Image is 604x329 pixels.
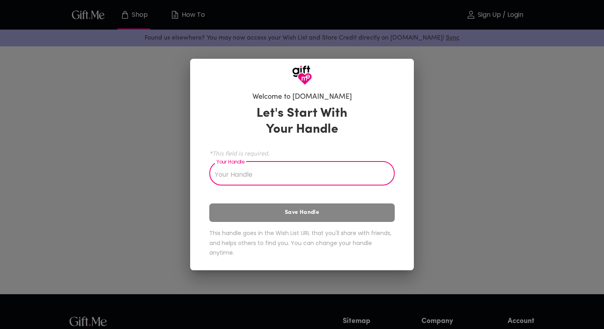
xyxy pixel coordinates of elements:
input: Your Handle [209,163,386,185]
h3: Let's Start With Your Handle [246,106,358,138]
img: GiftMe Logo [292,65,312,85]
h6: This handle goes in the Wish List URL that you'll share with friends, and helps others to find yo... [209,228,395,258]
h6: Welcome to [DOMAIN_NAME] [252,92,352,102]
span: *This field is required. [209,150,395,157]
